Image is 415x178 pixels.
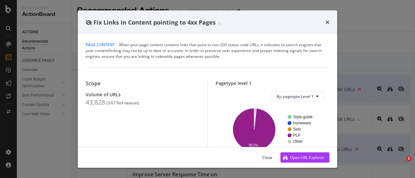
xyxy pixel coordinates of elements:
div: times [326,18,329,26]
span: By: pagetype Level 1 [277,93,314,99]
svg: A chart. [221,107,322,152]
div: Volume of URLs [86,92,200,97]
text: 98.2% [249,143,258,147]
div: 43,828 [86,99,105,106]
span: Fix Links in Content pointing to 4xx Pages [93,18,216,26]
text: Sets [293,127,301,131]
span: Page Content [86,42,115,47]
img: Equal [218,22,221,24]
div: Open URL Explorer [290,154,324,160]
span: 1 [406,156,411,161]
button: Open URL Explorer [280,152,329,162]
div: When your page content contains links that point to non-200 status code URLs, it indicates to sea... [86,42,329,59]
div: Scope [86,80,200,87]
div: modal [78,10,337,168]
text: homeware [293,121,311,125]
div: ( 3.67 % of dataset ) [106,101,139,105]
div: eye-slash [86,20,92,25]
text: Other [293,139,303,144]
iframe: Intercom live chat [393,156,409,172]
text: Style-guide [293,115,313,119]
text: PLP [293,133,301,138]
span: | [116,42,118,47]
button: By: pagetype Level 1 [271,91,324,101]
div: Close [262,154,272,160]
div: Pagetype level 1 [216,80,330,86]
button: Close [257,152,278,162]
